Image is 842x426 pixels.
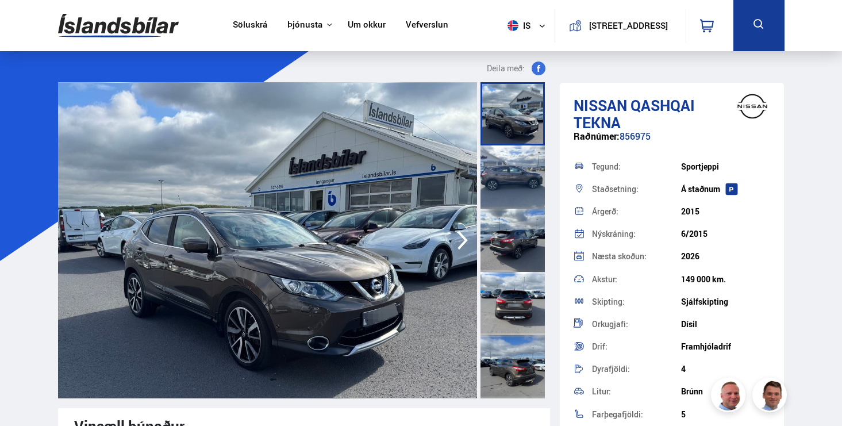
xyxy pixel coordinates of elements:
a: Söluskrá [233,20,267,32]
div: Brúnn [681,387,770,396]
div: Farþegafjöldi: [592,410,681,419]
span: Nissan [574,95,627,116]
div: Næsta skoðun: [592,252,681,260]
button: Deila með: [482,62,550,75]
div: 4 [681,364,770,374]
div: Framhjóladrif [681,342,770,351]
img: G0Ugv5HjCgRt.svg [58,7,179,44]
img: FbJEzSuNWCJXmdc-.webp [754,379,789,414]
span: Deila með: [487,62,525,75]
button: [STREET_ADDRESS] [586,21,671,30]
div: Litur: [592,387,681,396]
div: Orkugjafi: [592,320,681,328]
div: Dísil [681,320,770,329]
span: is [503,20,532,31]
div: Árgerð: [592,208,681,216]
div: Dyrafjöldi: [592,365,681,373]
button: Þjónusta [287,20,322,30]
img: svg+xml;base64,PHN2ZyB4bWxucz0iaHR0cDovL3d3dy53My5vcmcvMjAwMC9zdmciIHdpZHRoPSI1MTIiIGhlaWdodD0iNT... [507,20,518,31]
a: [STREET_ADDRESS] [562,9,679,42]
div: Sportjeppi [681,162,770,171]
button: is [503,9,555,43]
img: brand logo [729,89,775,124]
div: 2026 [681,252,770,261]
div: 856975 [574,131,770,153]
div: Drif: [592,343,681,351]
div: Akstur: [592,275,681,283]
div: 6/2015 [681,229,770,239]
img: siFngHWaQ9KaOqBr.png [713,379,747,414]
div: 2015 [681,207,770,216]
span: Raðnúmer: [574,130,620,143]
div: 5 [681,410,770,419]
div: Á staðnum [681,185,770,194]
div: Skipting: [592,298,681,306]
a: Um okkur [348,20,386,32]
div: Sjálfskipting [681,297,770,306]
div: Nýskráning: [592,230,681,238]
div: Staðsetning: [592,185,681,193]
img: 3560819.jpeg [58,82,478,398]
span: Qashqai TEKNA [574,95,695,133]
div: Tegund: [592,163,681,171]
a: Vefverslun [406,20,448,32]
div: 149 000 km. [681,275,770,284]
